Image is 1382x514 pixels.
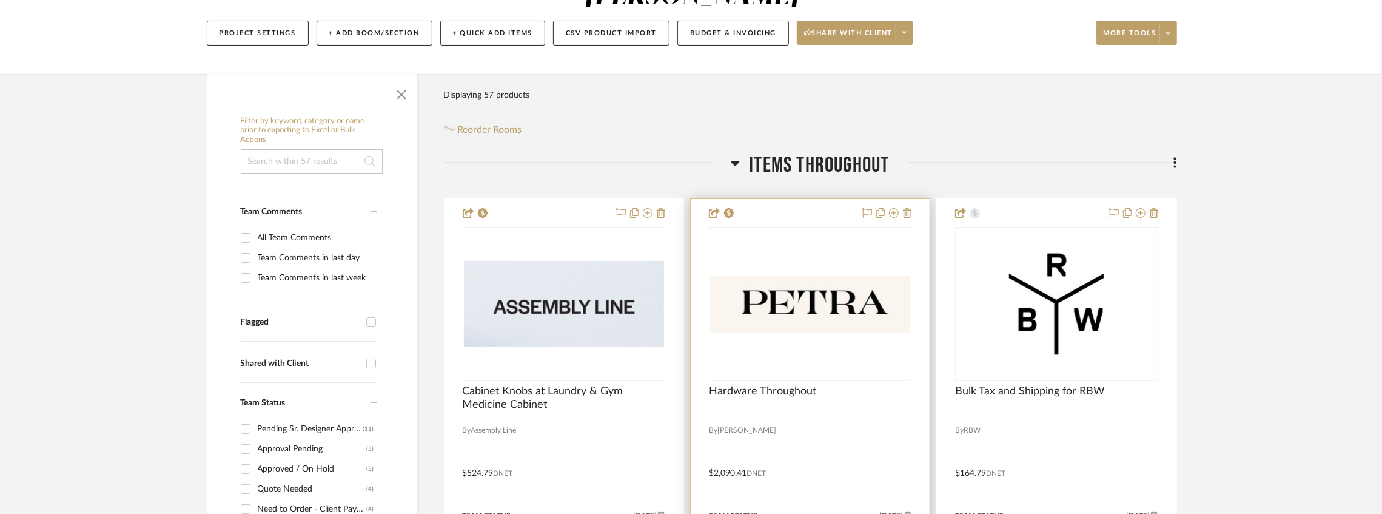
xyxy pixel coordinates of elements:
[797,21,913,45] button: Share with client
[258,228,374,248] div: All Team Comments
[241,399,286,407] span: Team Status
[367,439,374,459] div: (5)
[258,419,363,439] div: Pending Sr. Designer Approval
[464,261,664,347] img: Cabinet Knobs at Laundry & Gym Medicine Cabinet
[317,21,432,46] button: + Add Room/Section
[964,425,981,436] span: RBW
[367,479,374,499] div: (4)
[955,425,964,436] span: By
[710,276,910,333] img: Hardware Throughout
[981,228,1132,380] img: Bulk Tax and Shipping for RBW
[207,21,309,46] button: Project Settings
[363,419,374,439] div: (11)
[367,459,374,479] div: (5)
[258,268,374,288] div: Team Comments in last week
[440,21,546,46] button: + Quick Add Items
[389,80,414,104] button: Close
[709,425,717,436] span: By
[241,208,303,216] span: Team Comments
[1096,21,1177,45] button: More tools
[749,152,889,178] span: Items Throughout
[804,29,893,47] span: Share with client
[444,123,522,137] button: Reorder Rooms
[717,425,776,436] span: [PERSON_NAME]
[258,459,367,479] div: Approved / On Hold
[241,149,383,174] input: Search within 57 results
[457,123,522,137] span: Reorder Rooms
[258,439,367,459] div: Approval Pending
[258,479,367,499] div: Quote Needed
[258,248,374,268] div: Team Comments in last day
[553,21,669,46] button: CSV Product Import
[444,83,530,107] div: Displaying 57 products
[241,317,360,328] div: Flagged
[709,228,911,380] div: 0
[471,425,517,436] span: Assembly Line
[463,425,471,436] span: By
[677,21,789,46] button: Budget & Invoicing
[241,117,383,145] h6: Filter by keyword, category or name prior to exporting to Excel or Bulk Actions
[241,359,360,369] div: Shared with Client
[955,385,1105,398] span: Bulk Tax and Shipping for RBW
[709,385,816,398] span: Hardware Throughout
[1104,29,1156,47] span: More tools
[463,385,665,411] span: Cabinet Knobs at Laundry & Gym Medicine Cabinet
[956,228,1157,380] div: 0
